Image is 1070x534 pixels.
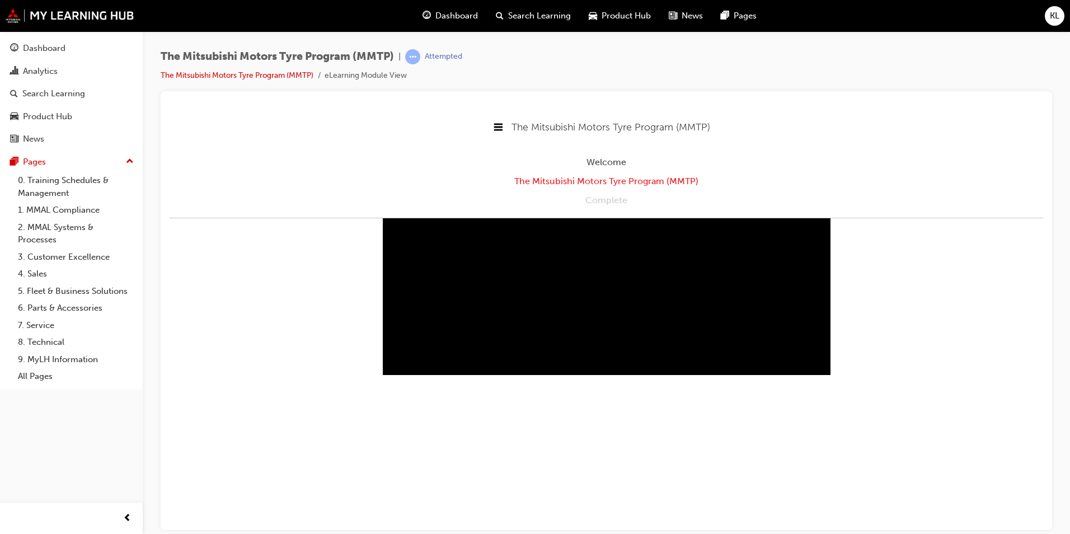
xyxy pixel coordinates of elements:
[13,317,138,334] a: 7. Service
[23,65,58,78] div: Analytics
[602,10,651,22] span: Product Hub
[6,8,134,23] img: mmal
[1050,10,1059,22] span: KL
[425,51,462,62] div: Attempted
[4,36,138,152] button: DashboardAnalyticsSearch LearningProduct HubNews
[580,4,660,27] a: car-iconProduct Hub
[13,265,138,283] a: 4. Sales
[660,4,712,27] a: news-iconNews
[589,9,597,23] span: car-icon
[10,67,18,77] span: chart-icon
[4,152,138,172] button: Pages
[4,83,138,104] a: Search Learning
[13,334,138,351] a: 8. Technical
[435,10,478,22] span: Dashboard
[213,42,661,266] video: Sorry, your browser does not support embedded videos.
[10,44,18,54] span: guage-icon
[712,4,766,27] a: pages-iconPages
[4,129,138,149] a: News
[13,249,138,266] a: 3. Customer Excellence
[682,10,703,22] span: News
[126,154,134,169] span: up-icon
[405,49,420,64] span: learningRecordVerb_ATTEMPT-icon
[398,50,401,63] span: |
[10,157,18,167] span: pages-icon
[13,368,138,385] a: All Pages
[10,112,18,122] span: car-icon
[23,133,44,146] div: News
[721,9,729,23] span: pages-icon
[508,10,571,22] span: Search Learning
[734,10,757,22] span: Pages
[4,106,138,127] a: Product Hub
[4,38,138,59] a: Dashboard
[1045,6,1064,26] button: KL
[13,219,138,249] a: 2. MMAL Systems & Processes
[325,69,407,82] li: eLearning Module View
[123,512,132,526] span: prev-icon
[10,89,18,99] span: search-icon
[23,110,72,123] div: Product Hub
[13,172,138,202] a: 0. Training Schedules & Management
[342,12,541,24] span: The Mitsubishi Motors Tyre Program (MMTP)
[496,9,504,23] span: search-icon
[487,4,580,27] a: search-iconSearch Learning
[13,283,138,300] a: 5. Fleet & Business Solutions
[669,9,677,23] span: news-icon
[423,9,431,23] span: guage-icon
[22,87,85,100] div: Search Learning
[161,50,394,63] span: The Mitsubishi Motors Tyre Program (MMTP)
[13,351,138,368] a: 9. MyLH Information
[23,42,65,55] div: Dashboard
[13,202,138,219] a: 1. MMAL Compliance
[4,61,138,82] a: Analytics
[161,71,313,80] a: The Mitsubishi Motors Tyre Program (MMTP)
[414,4,487,27] a: guage-iconDashboard
[10,134,18,144] span: news-icon
[13,299,138,317] a: 6. Parts & Accessories
[23,156,46,168] div: Pages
